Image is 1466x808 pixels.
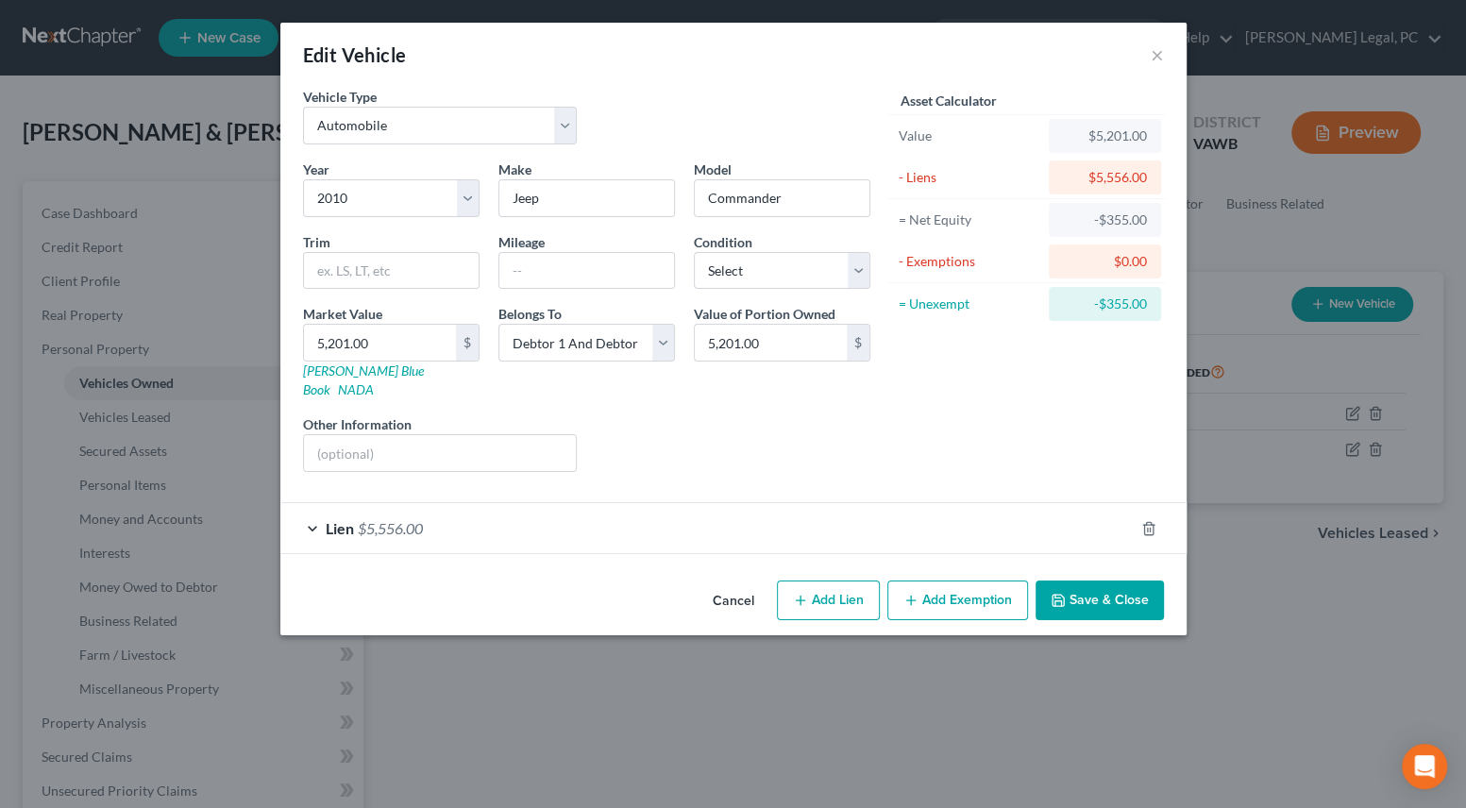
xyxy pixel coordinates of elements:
div: $ [456,325,479,361]
div: - Exemptions [899,252,1041,271]
div: $5,201.00 [1064,126,1146,145]
input: 0.00 [695,325,847,361]
button: Add Exemption [887,581,1028,620]
input: 0.00 [304,325,456,361]
label: Value of Portion Owned [694,304,835,324]
div: = Unexempt [899,295,1041,313]
input: -- [499,253,674,289]
span: $5,556.00 [358,519,423,537]
a: [PERSON_NAME] Blue Book [303,362,424,397]
span: Belongs To [498,306,562,322]
label: Asset Calculator [901,91,997,110]
div: Open Intercom Messenger [1402,744,1447,789]
div: Value [899,126,1041,145]
button: Add Lien [777,581,880,620]
span: Make [498,161,531,177]
div: Edit Vehicle [303,42,407,68]
div: -$355.00 [1064,210,1146,229]
div: $0.00 [1064,252,1146,271]
div: = Net Equity [899,210,1041,229]
a: NADA [338,381,374,397]
div: -$355.00 [1064,295,1146,313]
button: Save & Close [1036,581,1164,620]
span: Lien [326,519,354,537]
button: × [1151,43,1164,66]
label: Model [694,160,732,179]
label: Vehicle Type [303,87,377,107]
input: ex. Nissan [499,180,674,216]
input: (optional) [304,435,577,471]
label: Other Information [303,414,412,434]
label: Trim [303,232,330,252]
div: $5,556.00 [1064,168,1146,187]
input: ex. Altima [695,180,869,216]
label: Mileage [498,232,545,252]
button: Cancel [698,582,769,620]
div: - Liens [899,168,1041,187]
label: Condition [694,232,752,252]
label: Year [303,160,329,179]
div: $ [847,325,869,361]
input: ex. LS, LT, etc [304,253,479,289]
label: Market Value [303,304,382,324]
